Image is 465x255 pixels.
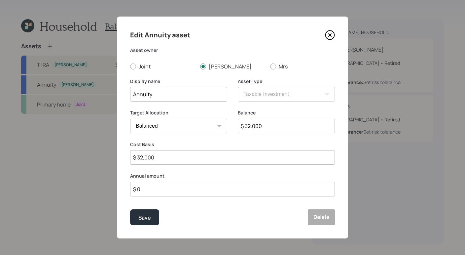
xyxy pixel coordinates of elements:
div: Save [138,213,151,222]
label: Cost Basis [130,141,335,148]
label: Balance [238,109,335,116]
label: Target Allocation [130,109,227,116]
label: Mrs [270,63,335,70]
label: [PERSON_NAME] [200,63,265,70]
label: Asset Type [238,78,335,85]
label: Display name [130,78,227,85]
label: Joint [130,63,195,70]
label: Annual amount [130,173,335,179]
label: Asset owner [130,47,335,54]
button: Delete [308,209,335,225]
button: Save [130,209,159,225]
h4: Edit Annuity asset [130,30,190,40]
